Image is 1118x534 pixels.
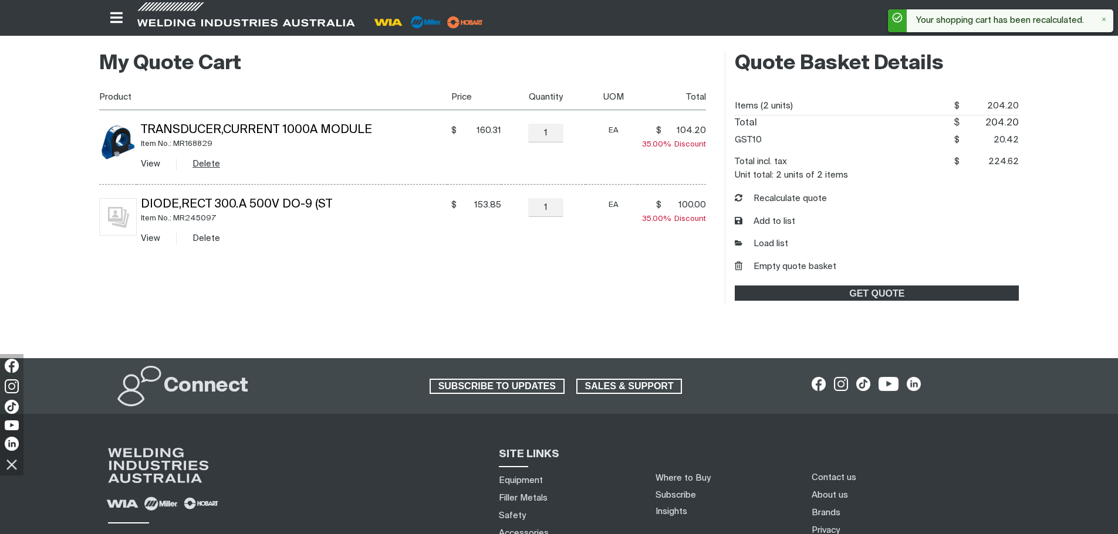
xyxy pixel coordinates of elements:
[642,141,706,148] span: Discount
[577,379,681,394] span: SALES & SUPPORT
[665,125,706,137] span: 104.20
[586,84,637,110] th: UOM
[430,379,565,394] a: SUBSCRIBE TO UPDATES
[637,84,707,110] th: Total
[444,13,487,31] img: miller
[656,125,661,137] span: $
[99,124,137,161] img: Transducer,Current 1000A Module
[735,285,1019,301] a: GET QUOTE
[141,199,332,210] a: Diode,Rect 300.A 500V Do-9 (St
[192,157,220,171] button: Delete Transducer,Current 1000A Module
[99,51,707,77] h2: My Quote Cart
[499,474,543,487] a: Equipment
[5,400,19,414] img: TikTok
[656,507,687,516] a: Insights
[141,234,160,243] a: View Diode,Rect 300.A 500V Do-9 (St
[5,420,19,430] img: YouTube
[141,212,447,225] div: Item No.: MR245097
[576,379,683,394] a: SALES & SUPPORT
[499,509,526,522] a: Safety
[735,115,757,131] dt: Total
[451,125,457,137] span: $
[642,141,674,148] span: 35.00%
[460,125,501,137] span: 160.31
[642,215,674,223] span: 35.00%
[499,492,548,504] a: Filler Metals
[499,449,559,460] span: SITE LINKS
[451,199,457,211] span: $
[736,285,1018,301] span: GET QUOTE
[141,137,447,151] div: Item No.: MR168829
[141,159,160,168] a: View Transducer,Current 1000A Module
[812,489,848,501] a: About us
[5,437,19,451] img: LinkedIn
[735,171,848,179] dt: Unit total: 2 units of 2 items
[590,124,637,137] div: EA
[735,153,787,171] dt: Total incl. tax
[735,131,762,149] dt: GST10
[960,97,1019,115] span: 204.20
[735,192,827,206] button: Recalculate quote
[164,373,248,399] h2: Connect
[444,18,487,26] a: miller
[447,84,501,110] th: Price
[735,237,788,251] a: Load list
[954,135,960,144] span: $
[960,115,1019,131] span: 204.20
[192,232,220,245] button: Delete Diode,Rect 300.A 500V Do-9 (St
[954,118,960,128] span: $
[656,474,711,482] a: Where to Buy
[5,359,19,373] img: Facebook
[656,491,696,499] a: Subscribe
[665,199,706,211] span: 100.00
[590,198,637,212] div: EA
[2,454,22,474] img: hide socials
[99,198,137,236] img: No image for this product
[5,379,19,393] img: Instagram
[501,84,586,110] th: Quantity
[431,379,563,394] span: SUBSCRIBE TO UPDATES
[99,84,447,110] th: Product
[735,215,795,229] button: Add to list
[960,131,1019,149] span: 20.42
[812,471,856,484] a: Contact us
[954,101,960,110] span: $
[960,153,1019,171] span: 224.62
[954,157,960,166] span: $
[642,215,706,223] span: Discount
[735,97,793,115] dt: Items (2 units)
[460,199,501,211] span: 153.85
[735,260,836,274] button: Empty quote basket
[907,9,1104,32] div: Your shopping cart has been recalculated.
[735,51,1019,77] h2: Quote Basket Details
[812,506,840,519] a: Brands
[141,124,372,136] a: Transducer,Current 1000A Module
[656,199,661,211] span: $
